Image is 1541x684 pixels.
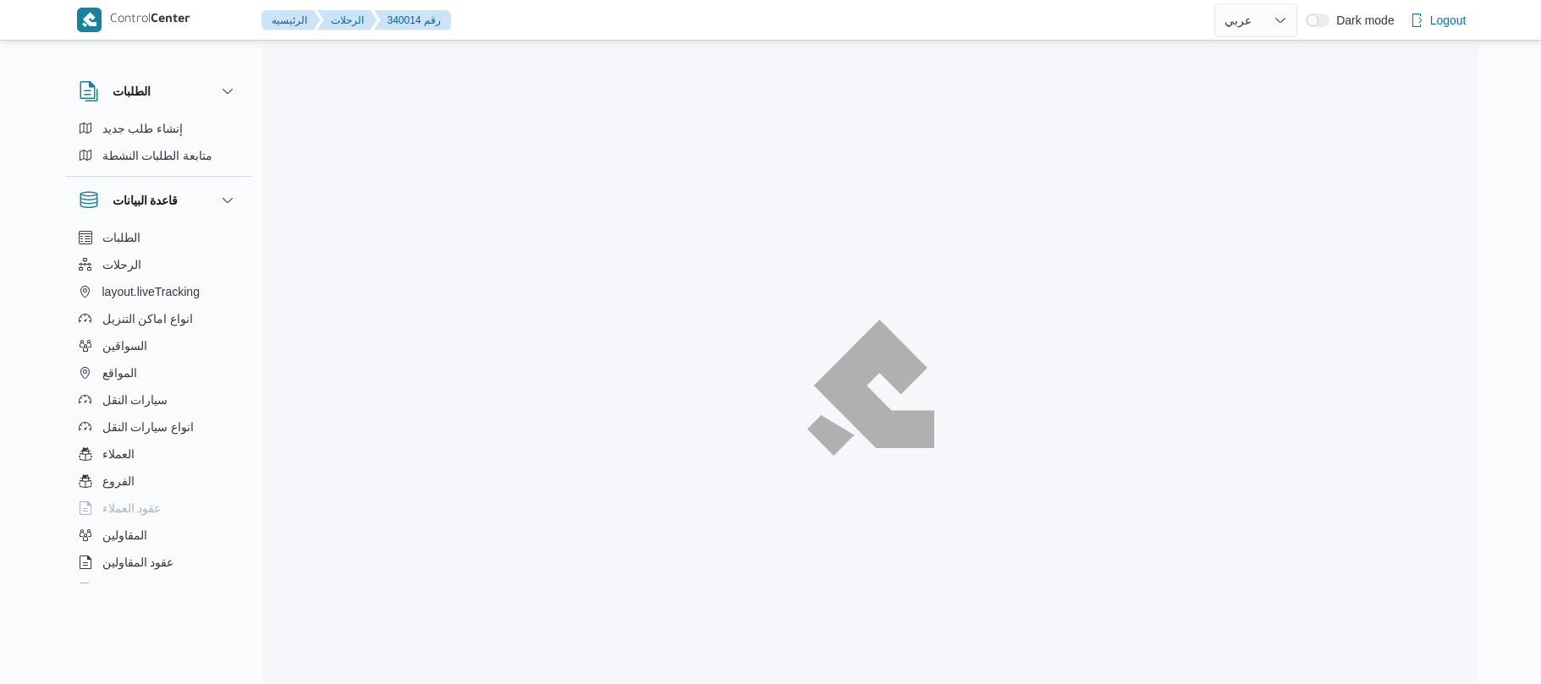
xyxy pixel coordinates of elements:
img: X8yXhbKr1z7QwAAAABJRU5ErkJggg== [77,8,102,32]
button: Logout [1403,3,1473,37]
span: متابعة الطلبات النشطة [102,145,213,166]
span: عقود المقاولين [102,552,174,572]
button: المقاولين [72,522,245,549]
span: انواع سيارات النقل [102,417,195,437]
b: Center [151,14,190,27]
span: انواع اماكن التنزيل [102,309,194,329]
button: انواع سيارات النقل [72,413,245,440]
h3: الطلبات [113,81,151,101]
span: اجهزة التليفون [102,579,173,599]
span: العملاء [102,444,135,464]
button: إنشاء طلب جديد [72,115,245,142]
button: عقود العملاء [72,495,245,522]
button: انواع اماكن التنزيل [72,305,245,332]
span: سيارات النقل [102,390,168,410]
iframe: chat widget [17,616,71,667]
div: قاعدة البيانات [65,224,251,590]
span: Logout [1430,10,1467,30]
span: layout.liveTracking [102,282,200,302]
div: الطلبات [65,115,251,176]
button: الرئيسيه [261,10,321,30]
h3: قاعدة البيانات [113,190,179,211]
span: عقود العملاء [102,498,162,518]
button: متابعة الطلبات النشطة [72,142,245,169]
button: الرحلات [72,251,245,278]
span: الطلبات [102,227,140,248]
span: إنشاء طلب جديد [102,118,184,139]
span: الرحلات [102,254,141,275]
button: سيارات النقل [72,386,245,413]
button: السواقين [72,332,245,359]
img: ILLA Logo [817,330,925,445]
button: قاعدة البيانات [79,190,238,211]
button: الفروع [72,468,245,495]
span: المواقع [102,363,137,383]
button: layout.liveTracking [72,278,245,305]
button: الطلبات [72,224,245,251]
button: اجهزة التليفون [72,576,245,603]
span: الفروع [102,471,135,491]
button: عقود المقاولين [72,549,245,576]
button: الرحلات [317,10,377,30]
button: الطلبات [79,81,238,101]
button: العملاء [72,440,245,468]
span: Dark mode [1329,14,1394,27]
span: السواقين [102,336,147,356]
button: 340014 رقم [374,10,451,30]
button: المواقع [72,359,245,386]
span: المقاولين [102,525,147,545]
